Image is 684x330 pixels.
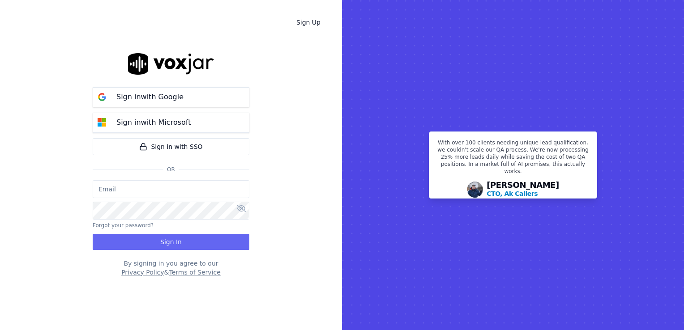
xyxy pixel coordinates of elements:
[169,268,220,277] button: Terms of Service
[121,268,164,277] button: Privacy Policy
[467,182,483,198] img: Avatar
[116,92,184,102] p: Sign in with Google
[116,117,191,128] p: Sign in with Microsoft
[93,87,249,107] button: Sign inwith Google
[487,189,538,198] p: CTO, Ak Callers
[93,222,154,229] button: Forgot your password?
[487,181,559,198] div: [PERSON_NAME]
[93,113,249,133] button: Sign inwith Microsoft
[435,139,591,178] p: With over 100 clients needing unique lead qualification, we couldn't scale our QA process. We're ...
[93,234,249,250] button: Sign In
[163,166,179,173] span: Or
[93,180,249,198] input: Email
[93,114,111,131] img: microsoft Sign in button
[128,53,214,74] img: logo
[93,88,111,106] img: google Sign in button
[93,259,249,277] div: By signing in you agree to our &
[289,14,328,30] a: Sign Up
[93,138,249,155] a: Sign in with SSO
